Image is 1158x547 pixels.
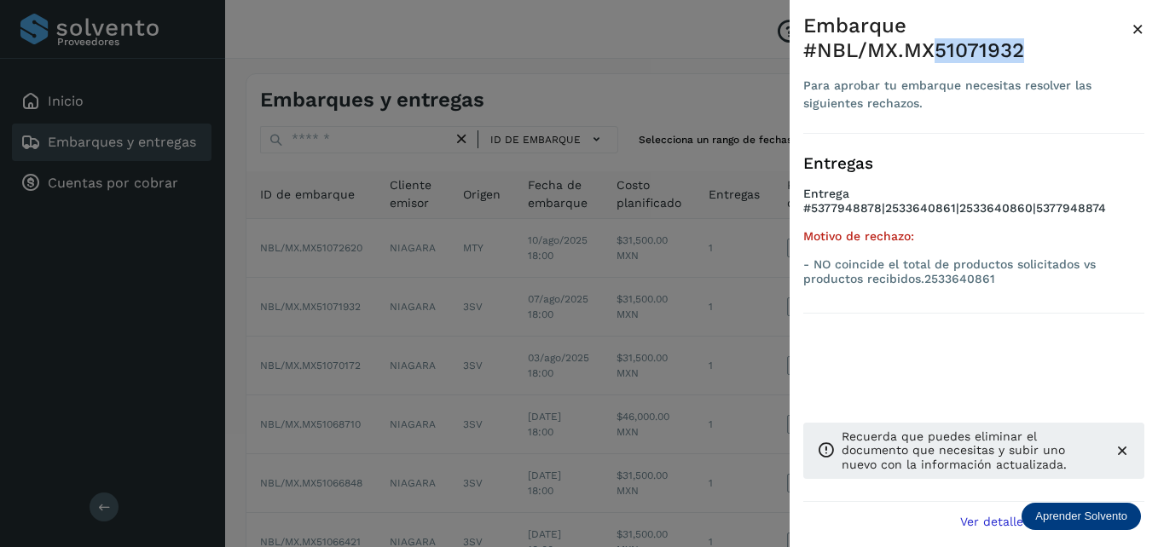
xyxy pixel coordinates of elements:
[1132,14,1144,44] button: Close
[803,229,1144,244] h5: Motivo de rechazo:
[803,77,1132,112] div: Para aprobar tu embarque necesitas resolver las siguientes rechazos.
[842,429,1100,472] p: Recuerda que puedes eliminar el documento que necesitas y subir uno nuevo con la información actu...
[950,502,1144,540] button: Ver detalle de embarque
[803,14,1132,63] div: Embarque #NBL/MX.MX51071932
[803,187,1144,229] h4: Entrega #5377948878|2533640861|2533640860|5377948874
[1022,503,1141,530] div: Aprender Solvento
[803,257,1144,286] p: - NO coincide el total de productos solicitados vs productos recibidos.2533640861
[1132,17,1144,41] span: ×
[803,154,1144,174] h3: Entregas
[960,515,1106,527] span: Ver detalle de embarque
[1035,510,1127,523] p: Aprender Solvento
